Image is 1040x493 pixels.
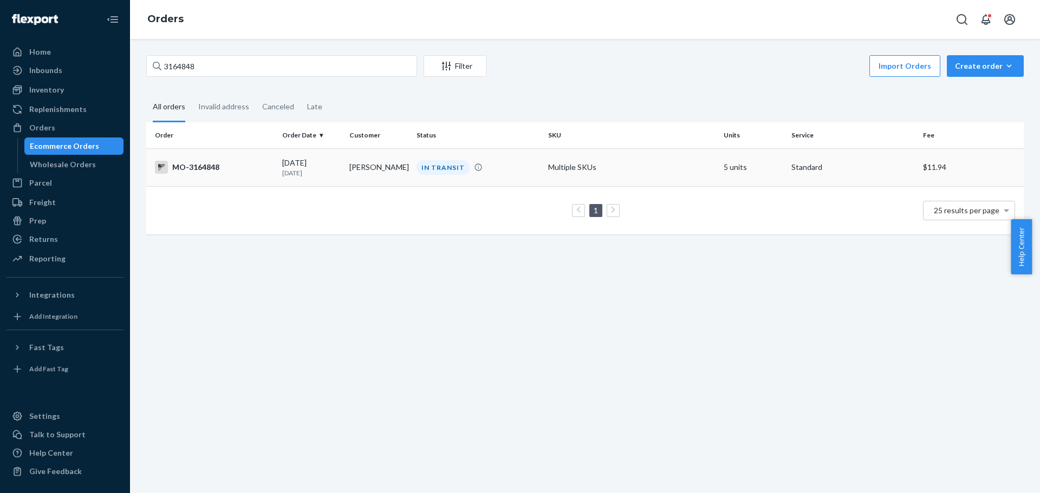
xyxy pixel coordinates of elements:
[29,448,73,458] div: Help Center
[412,122,544,148] th: Status
[6,463,123,480] button: Give Feedback
[934,206,999,215] span: 25 results per page
[6,444,123,462] a: Help Center
[1011,219,1032,274] button: Help Center
[29,65,62,76] div: Inbounds
[791,162,914,173] p: Standard
[29,411,60,422] div: Settings
[6,286,123,304] button: Integrations
[153,93,185,122] div: All orders
[29,429,86,440] div: Talk to Support
[544,148,719,186] td: Multiple SKUs
[719,148,786,186] td: 5 units
[947,55,1024,77] button: Create order
[345,148,412,186] td: [PERSON_NAME]
[417,160,470,175] div: IN TRANSIT
[869,55,940,77] button: Import Orders
[6,81,123,98] a: Inventory
[6,407,123,425] a: Settings
[955,61,1016,71] div: Create order
[29,342,64,353] div: Fast Tags
[24,137,124,155] a: Ecommerce Orders
[6,339,123,356] button: Fast Tags
[6,119,123,136] a: Orders
[139,4,192,35] ol: breadcrumbs
[424,55,486,77] button: Filter
[30,141,99,152] div: Ecommerce Orders
[424,61,486,71] div: Filter
[29,234,58,245] div: Returns
[29,364,68,373] div: Add Fast Tag
[6,43,123,61] a: Home
[919,122,1024,148] th: Fee
[6,231,123,248] a: Returns
[102,9,123,30] button: Close Navigation
[6,308,123,325] a: Add Integration
[6,62,123,79] a: Inbounds
[29,466,82,477] div: Give Feedback
[29,197,56,208] div: Freight
[29,84,64,95] div: Inventory
[787,122,919,148] th: Service
[282,157,341,178] div: [DATE]
[29,104,87,115] div: Replenishments
[6,174,123,192] a: Parcel
[591,206,600,215] a: Page 1 is your current page
[544,122,719,148] th: SKU
[719,122,786,148] th: Units
[29,312,77,321] div: Add Integration
[951,9,973,30] button: Open Search Box
[146,55,417,77] input: Search orders
[6,360,123,378] a: Add Fast Tag
[29,253,66,264] div: Reporting
[29,122,55,133] div: Orders
[282,168,341,178] p: [DATE]
[198,93,249,121] div: Invalid address
[29,47,51,57] div: Home
[919,148,1024,186] td: $11.94
[30,159,96,170] div: Wholesale Orders
[999,9,1020,30] button: Open account menu
[29,215,46,226] div: Prep
[975,9,997,30] button: Open notifications
[24,156,124,173] a: Wholesale Orders
[278,122,345,148] th: Order Date
[349,130,408,140] div: Customer
[29,290,75,300] div: Integrations
[12,14,58,25] img: Flexport logo
[262,93,294,121] div: Canceled
[155,161,274,174] div: MO-3164848
[6,212,123,229] a: Prep
[146,122,278,148] th: Order
[6,250,123,267] a: Reporting
[29,178,52,188] div: Parcel
[6,426,123,443] a: Talk to Support
[307,93,322,121] div: Late
[147,13,184,25] a: Orders
[6,101,123,118] a: Replenishments
[6,194,123,211] a: Freight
